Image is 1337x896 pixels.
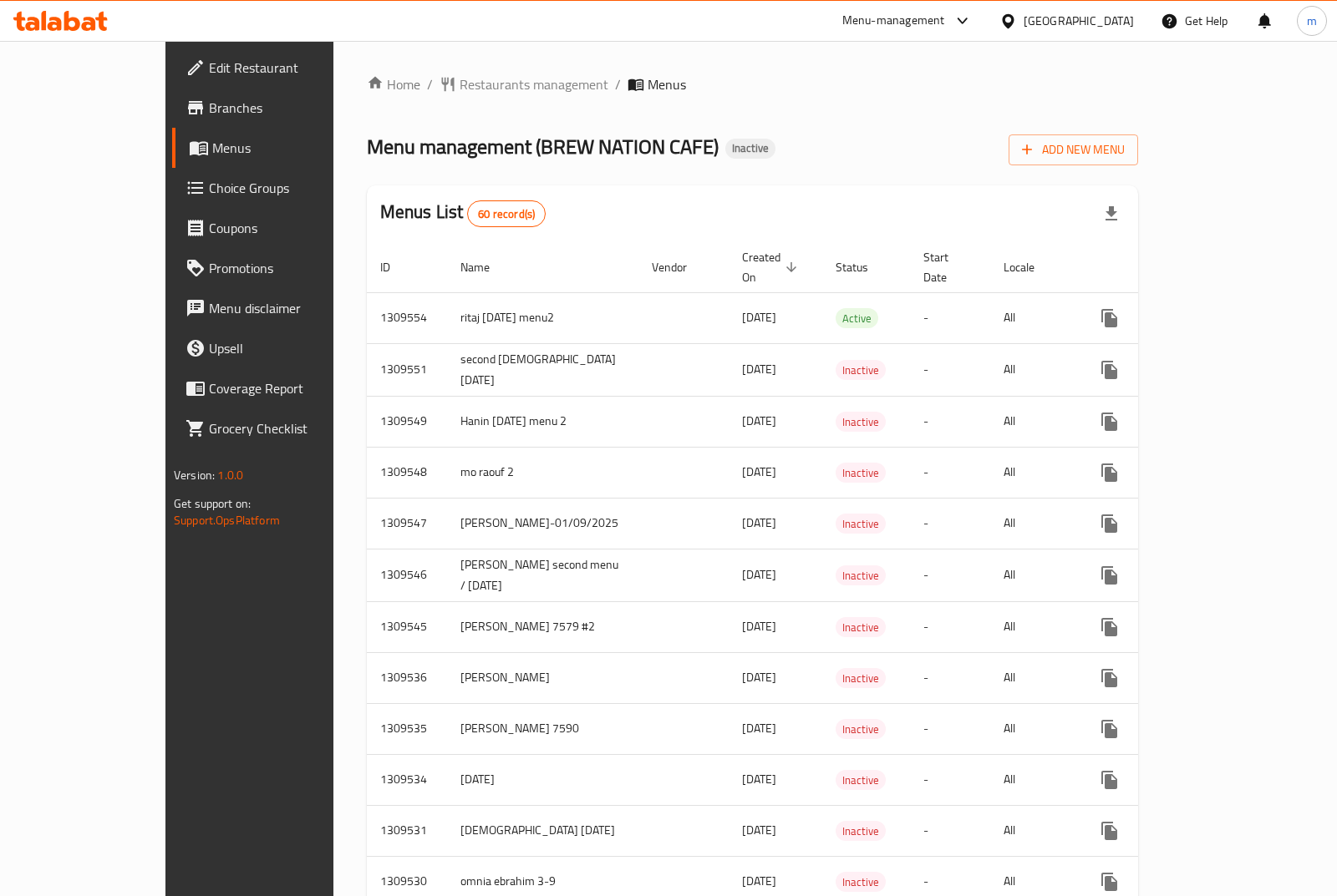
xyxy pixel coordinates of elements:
[467,200,546,227] div: Total records count
[460,74,608,94] span: Restaurants management
[836,463,886,483] span: Inactive
[209,218,375,238] span: Coupons
[1076,242,1263,293] th: Actions
[367,396,447,447] td: 1309549
[1090,298,1130,338] button: more
[836,514,886,534] span: Inactive
[1090,402,1130,442] button: more
[742,768,776,790] span: [DATE]
[842,11,945,31] div: Menu-management
[836,514,886,534] div: Inactive
[910,447,990,498] td: -
[836,822,886,841] span: Inactive
[742,461,776,483] span: [DATE]
[1004,257,1056,277] span: Locale
[172,328,389,368] a: Upsell
[652,257,709,277] span: Vendor
[447,396,638,447] td: Hanin [DATE] menu 2
[447,447,638,498] td: mo raouf 2
[910,498,990,549] td: -
[209,418,375,438] span: Grocery Checklist
[209,58,375,78] span: Edit Restaurant
[217,464,243,486] span: 1.0.0
[209,258,375,278] span: Promotions
[367,549,447,601] td: 1309546
[1130,504,1170,544] button: Change Status
[742,564,776,585] span: [DATE]
[380,200,546,227] h2: Menus List
[447,805,638,856] td: [DEMOGRAPHIC_DATA] [DATE]
[1024,12,1134,30] div: [GEOGRAPHIC_DATA]
[1090,709,1130,749] button: more
[172,408,389,448] a: Grocery Checklist
[1090,607,1130,647] button: more
[836,412,886,432] div: Inactive
[990,396,1076,447] td: All
[1009,134,1138,165] button: Add New Menu
[1130,350,1170,390] button: Change Status
[1130,811,1170,851] button: Change Status
[1130,298,1170,338] button: Change Status
[1130,760,1170,800] button: Change Status
[1130,555,1170,595] button: Change Status
[447,549,638,601] td: [PERSON_NAME] second menu / [DATE]
[836,669,886,688] span: Inactive
[209,298,375,318] span: Menu disclaimer
[990,652,1076,703] td: All
[836,360,886,380] div: Inactive
[468,206,545,222] span: 60 record(s)
[447,498,638,549] td: [PERSON_NAME]-01/09/2025
[1090,350,1130,390] button: more
[836,618,886,637] span: Inactive
[380,257,412,277] span: ID
[990,805,1076,856] td: All
[447,652,638,703] td: [PERSON_NAME]
[836,668,886,688] div: Inactive
[367,74,420,94] a: Home
[447,754,638,805] td: [DATE]
[742,247,802,287] span: Created On
[1090,811,1130,851] button: more
[1090,760,1130,800] button: more
[836,719,886,739] div: Inactive
[648,74,686,94] span: Menus
[836,771,886,790] span: Inactive
[209,98,375,118] span: Branches
[1022,139,1125,160] span: Add New Menu
[910,652,990,703] td: -
[990,343,1076,396] td: All
[447,343,638,396] td: second [DEMOGRAPHIC_DATA] [DATE]
[367,703,447,754] td: 1309535
[990,601,1076,652] td: All
[1090,453,1130,493] button: more
[447,601,638,652] td: [PERSON_NAME] 7579 #2
[742,717,776,739] span: [DATE]
[742,410,776,432] span: [DATE]
[742,819,776,841] span: [DATE]
[1130,402,1170,442] button: Change Status
[742,870,776,892] span: [DATE]
[1307,12,1317,30] span: m
[367,498,447,549] td: 1309547
[209,378,375,398] span: Coverage Report
[367,343,447,396] td: 1309551
[836,565,886,585] div: Inactive
[367,601,447,652] td: 1309545
[172,128,389,168] a: Menus
[1090,504,1130,544] button: more
[836,770,886,790] div: Inactive
[990,549,1076,601] td: All
[447,292,638,343] td: ritaj [DATE] menu2
[172,368,389,408] a: Coverage Report
[836,257,890,277] span: Status
[172,208,389,248] a: Coupons
[174,464,215,486] span: Version:
[725,141,775,155] span: Inactive
[910,549,990,601] td: -
[367,74,1138,94] nav: breadcrumb
[367,128,719,165] span: Menu management ( BREW NATION CAFE )
[367,805,447,856] td: 1309531
[910,805,990,856] td: -
[1090,658,1130,698] button: more
[172,48,389,88] a: Edit Restaurant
